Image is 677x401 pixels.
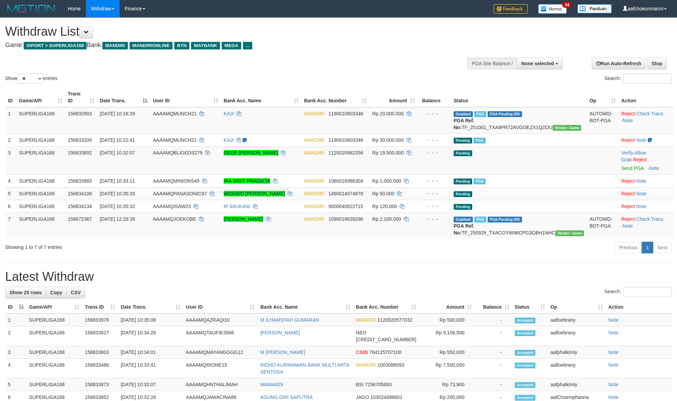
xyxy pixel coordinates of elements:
a: KAJI [224,137,234,143]
span: None selected [521,61,554,66]
th: Bank Acc. Name: activate to sort column ascending [221,88,301,107]
a: Show 25 rows [5,287,46,298]
span: Copy 764125707100 to clipboard [369,350,401,355]
div: - - - [420,203,448,210]
td: 156833978 [82,313,118,326]
th: Amount: activate to sort column ascending [369,88,417,107]
a: M ILHAMSYAH GUMARAN [260,317,319,323]
span: Pending [454,191,472,197]
td: · · [619,213,674,239]
a: Next [653,242,672,253]
a: Note [636,178,646,184]
span: Marked by aafmaleo [474,138,486,144]
td: Rp 9,106,500 [419,326,475,346]
th: Game/API: activate to sort column ascending [26,301,82,313]
a: MAWARDI [260,382,283,387]
span: AAAAMQISAW23 [153,204,191,209]
span: [DATE] 10:18:39 [100,111,135,116]
span: Rp 120.000 [372,204,397,209]
td: [DATE] 10:34:28 [118,326,183,346]
span: Marked by aafsoycanthlai [474,179,486,184]
td: 1 [5,313,26,326]
th: Bank Acc. Number: activate to sort column ascending [353,301,419,313]
th: Date Trans.: activate to sort column descending [97,88,150,107]
td: AUTOWD-BOT-PGA [587,213,618,239]
select: Showentries [17,73,43,84]
span: Copy 103024496801 to clipboard [370,394,402,400]
th: Action [606,301,672,313]
a: Note [623,223,633,229]
td: - [475,359,512,378]
td: SUPERLIGA168 [16,213,65,239]
a: Check Trans [636,111,663,116]
td: - [475,346,512,359]
td: 156833627 [82,326,118,346]
th: Date Trans.: activate to sort column ascending [118,301,183,313]
td: 2 [5,134,16,146]
td: 6 [5,200,16,213]
a: Reject [621,191,635,196]
td: 5 [5,187,16,200]
div: - - - [420,137,448,144]
span: MANDIRI [304,150,324,156]
span: MANDIRI [356,362,376,368]
span: [DATE] 10:33:11 [100,178,135,184]
td: SUPERLIGA168 [26,378,82,391]
a: Run Auto-Refresh [592,58,646,69]
td: 5 [5,378,26,391]
td: aafloebrany [548,326,606,346]
a: M SAUKANI [224,204,250,209]
span: 34 [562,2,571,8]
td: AUTOWD-BOT-PGA [587,107,618,134]
label: Search: [604,73,672,84]
a: WIDODO [PERSON_NAME] [224,191,285,196]
span: Grabbed [454,111,473,117]
td: AAAAMQRIONE15 [183,359,258,378]
span: Accepted [515,382,535,388]
span: Rp 1.000.000 [372,178,401,184]
td: 7 [5,213,16,239]
a: Note [608,350,619,355]
td: SUPERLIGA168 [26,359,82,378]
span: CSV [71,290,81,295]
span: 156832903 [68,111,92,116]
th: ID [5,88,16,107]
span: Pending [454,179,472,184]
td: - [475,313,512,326]
td: SUPERLIGA168 [26,326,82,346]
td: 156833486 [82,359,118,378]
div: - - - [420,190,448,197]
a: RIDHO KURNIAWAN BANK MULTI ARTA SENTOSA [260,362,349,375]
a: Check Trans [636,216,663,222]
a: Note [649,165,659,171]
th: Balance: activate to sort column ascending [475,301,512,313]
th: Status: activate to sort column ascending [512,301,548,313]
th: ID: activate to sort column descending [5,301,26,313]
span: MEGA [222,42,241,49]
span: Copy 5859457206369533 to clipboard [356,337,417,342]
span: ISPORT > SUPERLIGA168 [24,42,87,49]
input: Search: [623,287,672,297]
a: Reject [621,204,635,209]
h4: Game: Bank: [5,42,444,49]
button: None selected [517,58,563,69]
td: [DATE] 10:34:01 [118,346,183,359]
span: Copy 1490014074878 to clipboard [329,191,363,196]
span: Show 25 rows [10,290,42,295]
div: PGA Site Balance / [467,58,517,69]
div: - - - [420,110,448,117]
span: BTN [174,42,189,49]
th: User ID: activate to sort column ascending [183,301,258,313]
th: Bank Acc. Name: activate to sort column ascending [257,301,353,313]
span: Rp 2.100.000 [372,216,401,222]
span: JAGO [356,394,369,400]
td: · [619,174,674,187]
a: Note [608,394,619,400]
th: Action [619,88,674,107]
td: 156833803 [82,346,118,359]
span: ... [243,42,252,49]
span: Copy 1190010603346 to clipboard [329,111,363,116]
th: Trans ID: activate to sort column ascending [82,301,118,313]
a: Reject [621,111,635,116]
th: Balance [418,88,451,107]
